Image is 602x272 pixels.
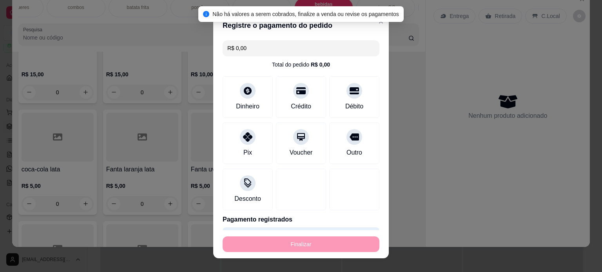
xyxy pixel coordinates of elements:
div: Total do pedido [272,61,330,68]
header: Registre o pagamento do pedido [213,14,389,37]
div: Desconto [234,194,261,204]
div: Pix [243,148,252,157]
input: Ex.: hambúrguer de cordeiro [227,40,375,56]
div: Voucher [290,148,313,157]
div: Débito [345,102,363,111]
span: info-circle [203,11,209,17]
span: Não há valores a serem cobrados, finalize a venda ou revise os pagamentos [212,11,399,17]
div: R$ 0,00 [311,61,330,68]
p: Pagamento registrados [223,215,379,224]
div: Crédito [291,102,311,111]
div: Dinheiro [236,102,259,111]
div: Outro [346,148,362,157]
